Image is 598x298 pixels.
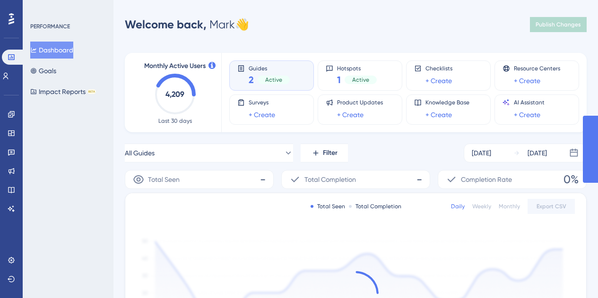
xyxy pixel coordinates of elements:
span: Active [265,76,282,84]
span: 1 [337,73,341,86]
a: + Create [249,109,275,120]
span: 0% [563,172,579,187]
div: Daily [451,203,465,210]
span: Last 30 days [158,117,192,125]
div: [DATE] [472,147,491,159]
span: Active [352,76,369,84]
span: Hotspots [337,65,377,71]
span: Product Updates [337,99,383,106]
span: Resource Centers [514,65,560,72]
a: + Create [514,75,540,86]
div: Mark 👋 [125,17,249,32]
div: Total Seen [311,203,345,210]
a: + Create [425,109,452,120]
div: Weekly [472,203,491,210]
span: Checklists [425,65,452,72]
a: + Create [337,109,364,120]
div: Total Completion [349,203,401,210]
span: - [260,172,266,187]
span: Export CSV [537,203,566,210]
button: All Guides [125,144,293,162]
span: Surveys [249,99,275,106]
span: - [416,172,422,187]
a: + Create [514,109,540,120]
span: Completion Rate [461,174,512,185]
span: AI Assistant [514,99,545,106]
span: Filter [323,147,338,159]
button: Publish Changes [530,17,587,32]
span: Guides [249,65,290,71]
text: 4,209 [165,90,184,99]
a: + Create [425,75,452,86]
div: [DATE] [528,147,547,159]
span: 2 [249,73,254,86]
span: Knowledge Base [425,99,469,106]
iframe: UserGuiding AI Assistant Launcher [558,261,587,289]
span: Publish Changes [536,21,581,28]
div: Monthly [499,203,520,210]
span: Total Completion [304,174,356,185]
button: Export CSV [528,199,575,214]
span: Monthly Active Users [144,60,206,72]
button: Filter [301,144,348,162]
